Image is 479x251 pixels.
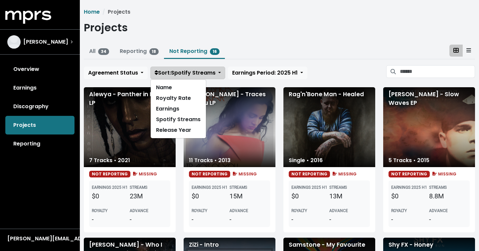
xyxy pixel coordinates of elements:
[151,104,206,114] a: Earnings
[7,235,73,243] div: [PERSON_NAME][EMAIL_ADDRESS][PERSON_NAME][DOMAIN_NAME]
[400,65,475,78] input: Search projects
[92,214,130,224] div: -
[98,48,109,55] span: 34
[230,185,247,190] b: STREAMS
[132,171,157,177] span: MISSING
[291,208,307,213] b: ROYALTY
[120,47,159,55] a: Reporting18
[192,208,207,213] b: ROYALTY
[429,191,467,201] div: 8.8M
[151,82,206,93] a: Name
[228,67,307,79] button: Earnings Period: 2025 H1
[232,69,298,77] span: Earnings Period: 2025 H1
[230,208,248,213] b: ADVANCE
[329,185,347,190] b: STREAMS
[429,185,447,190] b: STREAMS
[155,69,216,77] span: Sort: Spotify Streams
[5,79,75,97] a: Earnings
[232,171,257,177] span: MISSING
[283,154,328,167] div: Single • 2016
[130,208,148,213] b: ADVANCE
[429,214,467,224] div: -
[84,21,128,34] h1: Projects
[431,171,457,177] span: MISSING
[192,185,228,190] b: EARNINGS 2025 H1
[84,8,100,16] a: Home
[92,185,128,190] b: EARNINGS 2025 H1
[283,87,375,167] div: Rag'n'Bone Man - Healed
[92,191,130,201] div: $0
[5,134,75,153] a: Reporting
[291,185,327,190] b: EARNINGS 2025 H1
[189,171,230,177] span: NOT REPORTING
[149,48,159,55] span: 18
[391,185,427,190] b: EARNINGS 2025 H1
[210,48,220,55] span: 16
[184,87,275,167] div: [PERSON_NAME] - Traces of You LP
[230,214,267,224] div: -
[184,154,236,167] div: 11 Tracks • 2013
[151,93,206,104] a: Royalty Rate
[84,87,176,167] div: Alewya - Panther in Mode LP
[331,171,357,177] span: MISSING
[5,60,75,79] a: Overview
[89,47,109,55] a: All34
[391,214,429,224] div: -
[329,208,348,213] b: ADVANCE
[151,114,206,125] a: Spotify Streams
[5,234,75,243] button: [PERSON_NAME][EMAIL_ADDRESS][PERSON_NAME][DOMAIN_NAME]
[169,47,220,55] a: Not Reporting16
[84,8,475,16] nav: breadcrumb
[23,38,68,46] span: [PERSON_NAME]
[192,191,230,201] div: $0
[84,154,135,167] div: 7 Tracks • 2021
[130,214,168,224] div: -
[429,208,448,213] b: ADVANCE
[389,171,430,177] span: NOT REPORTING
[100,8,130,16] li: Projects
[391,208,407,213] b: ROYALTY
[453,48,459,53] svg: Card View
[5,13,51,21] a: mprs logo
[130,191,168,201] div: 23M
[7,35,21,49] img: The selected account / producer
[383,154,435,167] div: 5 Tracks • 2015
[289,171,330,177] span: NOT REPORTING
[329,191,367,201] div: 13M
[89,171,130,177] span: NOT REPORTING
[291,191,329,201] div: $0
[5,97,75,116] a: Discography
[151,125,206,135] a: Release Year
[84,67,148,79] button: Agreement Status
[383,87,475,167] div: [PERSON_NAME] - Slow Waves EP
[150,67,225,79] button: Sort:Spotify Streams
[291,214,329,224] div: -
[329,214,367,224] div: -
[192,214,230,224] div: -
[88,69,138,77] span: Agreement Status
[130,185,147,190] b: STREAMS
[230,191,267,201] div: 15M
[92,208,107,213] b: ROYALTY
[391,191,429,201] div: $0
[466,48,471,53] svg: Table View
